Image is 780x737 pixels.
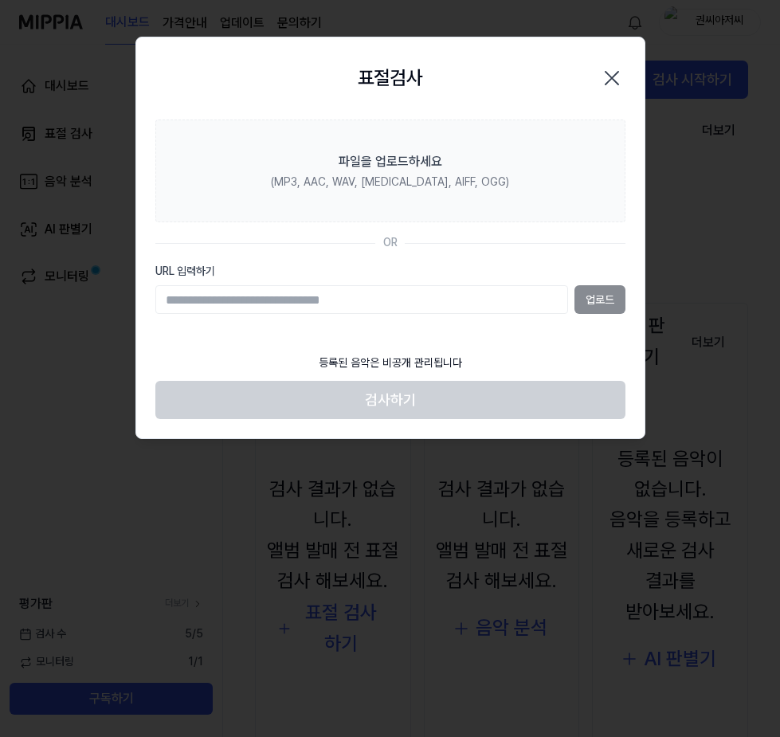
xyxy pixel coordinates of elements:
[339,152,442,171] div: 파일을 업로드하세요
[271,174,509,190] div: (MP3, AAC, WAV, [MEDICAL_DATA], AIFF, OGG)
[358,63,423,93] h2: 표절검사
[309,346,472,381] div: 등록된 음악은 비공개 관리됩니다
[155,264,625,280] label: URL 입력하기
[383,235,398,251] div: OR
